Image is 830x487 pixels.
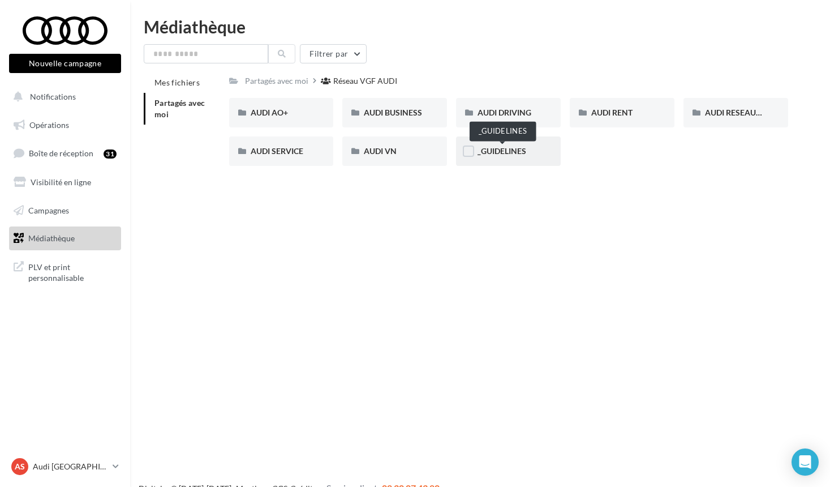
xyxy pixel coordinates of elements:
[251,146,303,156] span: AUDI SERVICE
[7,227,123,250] a: Médiathèque
[7,199,123,223] a: Campagnes
[364,108,422,117] span: AUDI BUSINESS
[9,54,121,73] button: Nouvelle campagne
[154,98,205,119] span: Partagés avec moi
[251,108,288,117] span: AUDI AO+
[470,121,536,141] div: _GUIDELINES
[15,461,25,472] span: AS
[478,146,526,156] span: _GUIDELINES
[7,170,123,194] a: Visibilité en ligne
[104,149,117,159] div: 31
[29,120,69,130] span: Opérations
[300,44,367,63] button: Filtrer par
[7,255,123,288] a: PLV et print personnalisable
[333,75,397,87] div: Réseau VGF AUDI
[154,78,200,87] span: Mes fichiers
[28,259,117,284] span: PLV et print personnalisable
[33,461,108,472] p: Audi [GEOGRAPHIC_DATA]
[792,448,819,476] div: Open Intercom Messenger
[29,148,93,158] span: Boîte de réception
[144,18,816,35] div: Médiathèque
[364,146,397,156] span: AUDI VN
[28,205,69,215] span: Campagnes
[478,108,531,117] span: AUDI DRIVING
[7,141,123,165] a: Boîte de réception31
[705,108,798,117] span: AUDI RESEAUX SOCIAUX
[9,456,121,477] a: AS Audi [GEOGRAPHIC_DATA]
[31,177,91,187] span: Visibilité en ligne
[7,113,123,137] a: Opérations
[245,75,308,87] div: Partagés avec moi
[591,108,633,117] span: AUDI RENT
[7,85,119,109] button: Notifications
[28,233,75,243] span: Médiathèque
[30,92,76,101] span: Notifications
